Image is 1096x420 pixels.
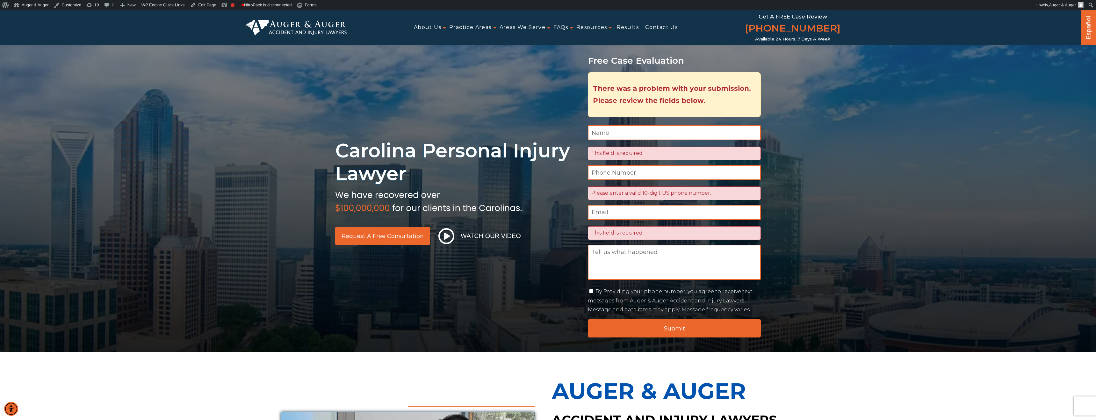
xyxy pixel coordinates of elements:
[449,20,492,35] a: Practice Areas
[436,228,523,244] button: Watch Our Video
[4,402,18,416] div: Accessibility Menu
[588,319,761,337] input: Submit
[576,20,607,35] span: Resources
[616,20,639,35] a: Results
[645,20,678,35] a: Contact Us
[588,226,761,240] div: This field is required.
[593,83,756,107] h2: There was a problem with your submission. Please review the fields below.
[755,37,830,42] span: Available 24 Hours, 7 Days a Week
[745,21,840,37] a: [PHONE_NUMBER]
[759,13,827,20] span: Get a FREE Case Review
[342,233,424,239] span: Request a Free Consultation
[553,20,568,35] a: FAQs
[414,20,441,35] span: About Us
[552,371,815,411] p: Auger & Auger
[588,56,761,66] p: Free Case Evaluation
[588,205,761,220] input: Email
[588,288,753,313] label: By Providing your phone number, you agree to receive text messages from Auger & Auger Accident an...
[1084,10,1094,43] a: Español
[335,139,580,185] h1: Carolina Personal Injury Lawyer
[335,227,430,245] a: Request a Free Consultation
[588,125,761,140] input: Name
[588,147,761,160] div: This field is required.
[588,186,761,200] div: Please enter a valid 10-digit US phone number.
[231,3,234,7] div: Focus keyphrase not set
[335,188,522,213] img: sub text
[588,165,761,180] input: Phone Number
[500,20,546,35] a: Areas We Serve
[246,20,347,35] img: Auger & Auger Accident and Injury Lawyers Logo
[1049,3,1076,7] span: Auger & Auger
